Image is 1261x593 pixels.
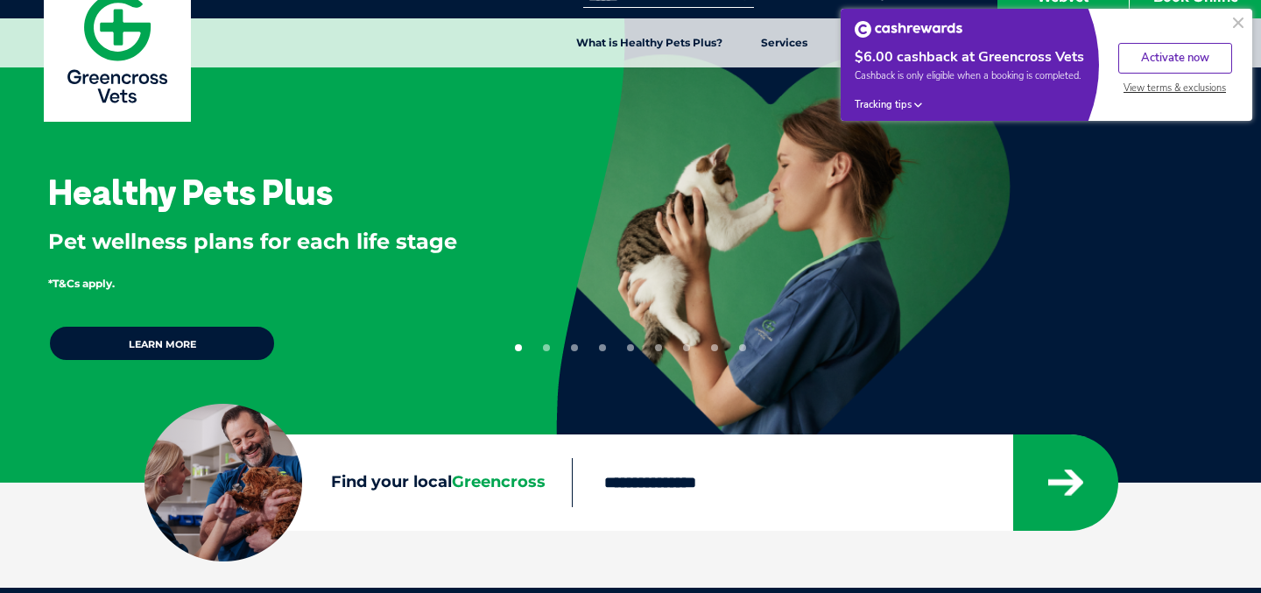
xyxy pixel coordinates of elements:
div: $6.00 cashback at Greencross Vets [855,48,1085,67]
span: Tracking tips [855,98,912,111]
a: What is Healthy Pets Plus? [557,18,742,67]
button: 6 of 9 [655,344,662,351]
button: 5 of 9 [627,344,634,351]
button: 4 of 9 [599,344,606,351]
span: *T&Cs apply. [48,277,115,290]
h3: Healthy Pets Plus [48,174,333,209]
button: 2 of 9 [543,344,550,351]
button: 8 of 9 [711,344,718,351]
span: View terms & exclusions [1124,81,1226,95]
button: Activate now [1118,43,1232,74]
label: Find your local [144,469,572,496]
button: 3 of 9 [571,344,578,351]
button: 1 of 9 [515,344,522,351]
a: Pet Health [827,18,924,67]
p: Pet wellness plans for each life stage [48,227,499,257]
span: Greencross [452,472,546,491]
a: Services [742,18,827,67]
button: 7 of 9 [683,344,690,351]
a: Learn more [48,325,276,362]
img: Cashrewards white logo [855,21,962,38]
button: 9 of 9 [739,344,746,351]
span: Cashback is only eligible when a booking is completed. [855,69,1085,82]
